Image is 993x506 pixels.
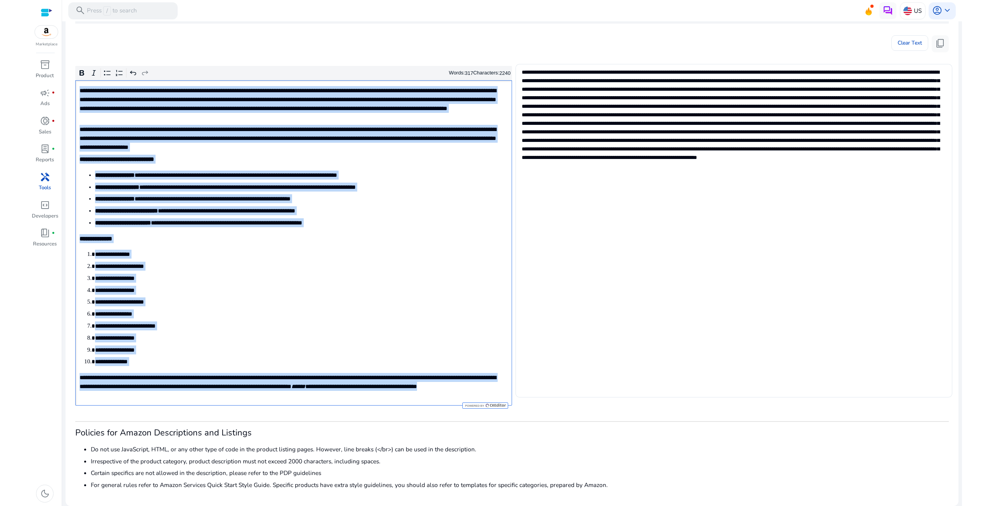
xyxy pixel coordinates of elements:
button: Clear Text [891,35,928,51]
span: / [103,6,111,16]
span: fiber_manual_record [52,147,55,151]
img: amazon.svg [35,26,58,38]
span: donut_small [40,116,50,126]
p: Tools [39,184,51,192]
a: campaignfiber_manual_recordAds [31,86,59,114]
p: Resources [33,240,57,248]
span: campaign [40,88,50,98]
span: handyman [40,172,50,182]
img: us.svg [903,7,912,15]
span: lab_profile [40,144,50,154]
p: US [914,4,922,17]
h3: Policies for Amazon Descriptions and Listings [75,428,949,438]
p: Reports [36,156,54,164]
li: Certain specifics are not allowed in the description, please refer to the PDP guidelines [91,468,949,477]
label: 317 [465,70,473,76]
span: fiber_manual_record [52,91,55,95]
p: Marketplace [36,41,57,47]
li: Do not use JavaScript, HTML, or any other type of code in the product listing pages. However, lin... [91,445,949,454]
span: keyboard_arrow_down [942,5,952,16]
span: search [75,5,85,16]
button: content_copy [932,35,949,52]
div: Editor toolbar [75,66,512,81]
li: Irrespective of the product category, product description must not exceed 2000 characters, includ... [91,457,949,466]
div: Words: Characters: [449,68,510,78]
li: For general rules refer to Amazon Services Quick Start Style Guide. Specific products have extra ... [91,480,949,489]
span: fiber_manual_record [52,231,55,235]
p: Sales [39,128,51,136]
span: dark_mode [40,489,50,499]
p: Ads [40,100,50,108]
span: code_blocks [40,200,50,210]
a: donut_smallfiber_manual_recordSales [31,114,59,142]
span: fiber_manual_record [52,119,55,123]
div: Rich Text Editor. Editing area: main. Press Alt+0 for help. [75,80,512,406]
a: inventory_2Product [31,58,59,86]
span: content_copy [935,38,945,48]
label: 2240 [499,70,510,76]
span: account_circle [932,5,942,16]
span: inventory_2 [40,60,50,70]
span: Clear Text [898,35,922,51]
a: book_4fiber_manual_recordResources [31,226,59,254]
span: Powered by [464,404,484,408]
p: Product [36,72,54,80]
a: lab_profilefiber_manual_recordReports [31,142,59,170]
a: code_blocksDevelopers [31,199,59,226]
p: Developers [32,212,58,220]
a: handymanTools [31,170,59,198]
p: Press to search [87,6,137,16]
span: book_4 [40,228,50,238]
